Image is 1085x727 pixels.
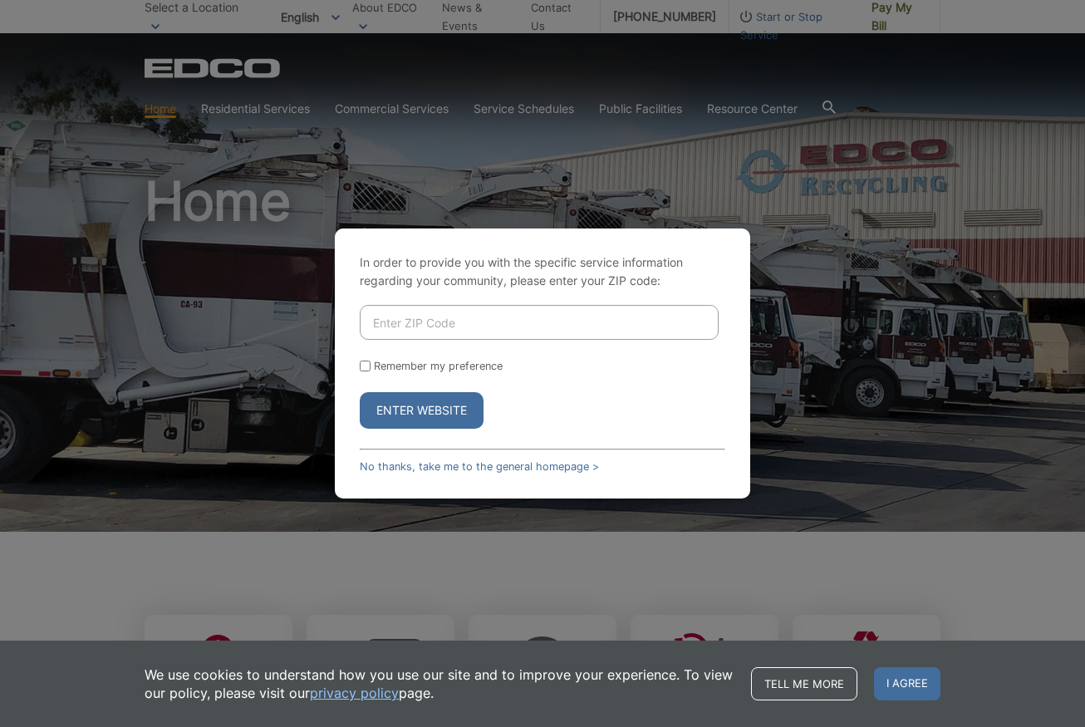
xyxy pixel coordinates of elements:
button: Enter Website [360,392,484,429]
label: Remember my preference [374,360,503,372]
a: No thanks, take me to the general homepage > [360,460,599,473]
p: We use cookies to understand how you use our site and to improve your experience. To view our pol... [145,666,734,702]
p: In order to provide you with the specific service information regarding your community, please en... [360,253,725,290]
input: Enter ZIP Code [360,305,719,340]
a: privacy policy [310,684,399,702]
span: I agree [874,667,940,700]
a: Tell me more [751,667,857,700]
